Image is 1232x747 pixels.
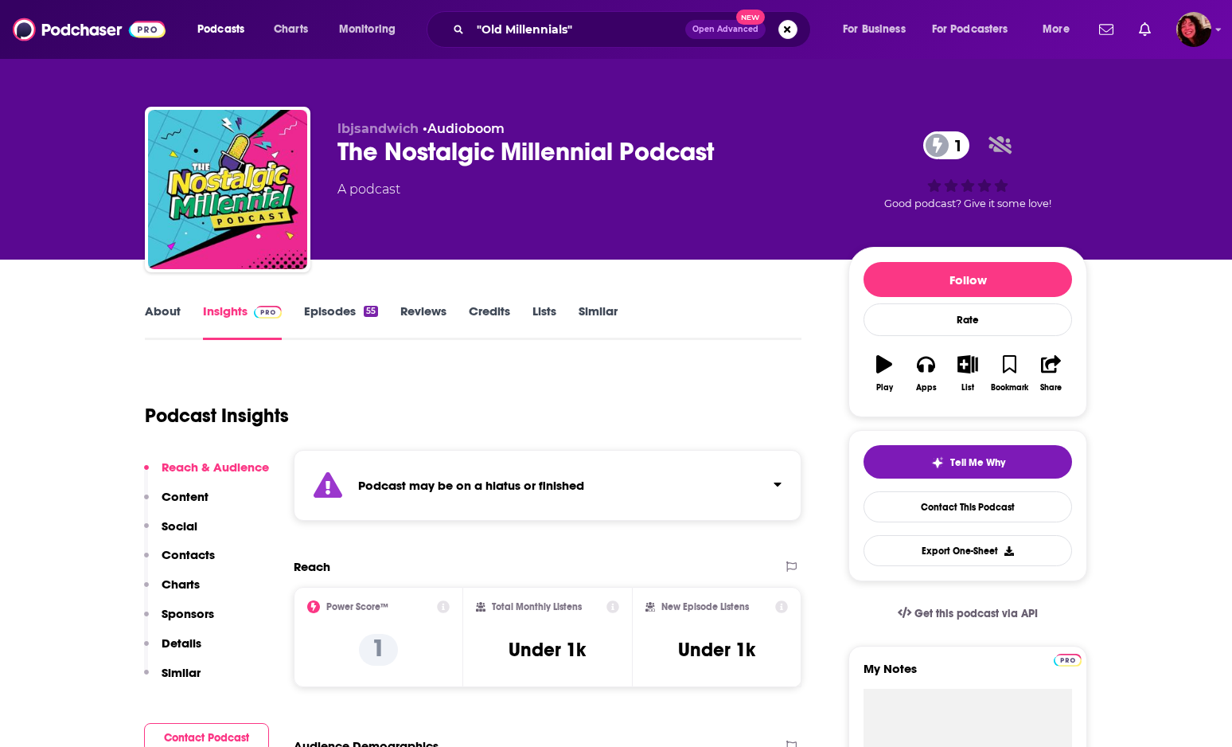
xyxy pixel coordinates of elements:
span: New [736,10,765,25]
button: open menu [328,17,416,42]
a: About [145,303,181,340]
p: Contacts [162,547,215,562]
span: Open Advanced [692,25,758,33]
button: Play [864,345,905,402]
span: More [1043,18,1070,41]
button: Contacts [144,547,215,577]
button: Show profile menu [1176,12,1211,47]
a: 1 [923,131,969,159]
p: Social [162,518,197,534]
button: Similar [144,665,201,694]
p: Content [162,489,209,504]
a: Similar [579,303,618,340]
span: Good podcast? Give it some love! [884,198,1051,209]
a: Charts [263,17,318,42]
a: InsightsPodchaser Pro [203,303,282,340]
button: Bookmark [988,345,1030,402]
img: tell me why sparkle [931,456,944,469]
img: Podchaser Pro [1054,654,1082,667]
a: Get this podcast via API [885,594,1051,633]
p: Sponsors [162,606,214,621]
strong: Podcast may be on a hiatus or finished [358,478,584,493]
div: Rate [864,303,1072,336]
span: 1 [939,131,969,159]
img: Podchaser - Follow, Share and Rate Podcasts [13,14,166,45]
div: List [961,383,974,393]
button: Export One-Sheet [864,535,1072,566]
span: For Podcasters [932,18,1008,41]
button: Reach & Audience [144,460,269,489]
button: Details [144,636,201,665]
span: Logged in as Kathryn-Musilek [1176,12,1211,47]
a: Contact This Podcast [864,491,1072,522]
span: • [423,121,505,136]
div: Share [1040,383,1062,393]
button: open menu [832,17,926,42]
button: Charts [144,577,200,606]
section: Click to expand status details [294,450,801,521]
h3: Under 1k [509,638,586,662]
a: Audioboom [427,121,505,136]
p: 1 [359,634,398,666]
div: 55 [364,306,378,317]
span: Monitoring [339,18,396,41]
h3: Under 1k [678,638,755,662]
div: A podcast [337,180,400,199]
button: Sponsors [144,606,214,636]
span: Podcasts [197,18,244,41]
button: Open AdvancedNew [685,20,766,39]
a: Show notifications dropdown [1133,16,1157,43]
div: Apps [916,383,937,393]
button: Share [1031,345,1072,402]
button: Content [144,489,209,518]
button: open menu [922,17,1031,42]
a: Show notifications dropdown [1093,16,1120,43]
a: Episodes55 [304,303,378,340]
span: lbjsandwich [337,121,419,136]
img: Podchaser Pro [254,306,282,319]
img: User Profile [1176,12,1211,47]
a: Credits [469,303,510,340]
p: Details [162,636,201,651]
p: Reach & Audience [162,460,269,475]
input: Search podcasts, credits, & more... [470,17,685,42]
button: Apps [905,345,946,402]
p: Charts [162,577,200,592]
h2: Total Monthly Listens [492,601,582,612]
a: Lists [532,303,556,340]
div: Bookmark [991,383,1028,393]
div: Search podcasts, credits, & more... [442,11,826,48]
button: Follow [864,262,1072,297]
span: Charts [274,18,308,41]
div: 1Good podcast? Give it some love! [848,121,1087,220]
button: tell me why sparkleTell Me Why [864,445,1072,479]
span: Tell Me Why [950,456,1005,469]
span: Get this podcast via API [914,607,1038,620]
button: open menu [186,17,265,42]
label: My Notes [864,661,1072,689]
h1: Podcast Insights [145,404,289,428]
img: The Nostalgic Millennial Podcast [148,110,307,269]
button: open menu [1031,17,1090,42]
h2: Power Score™ [326,601,388,612]
h2: New Episode Listens [661,601,749,612]
h2: Reach [294,559,330,574]
p: Similar [162,665,201,680]
button: List [947,345,988,402]
a: Pro website [1054,651,1082,667]
span: For Business [843,18,906,41]
button: Social [144,518,197,548]
div: Play [876,383,893,393]
a: Reviews [400,303,446,340]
